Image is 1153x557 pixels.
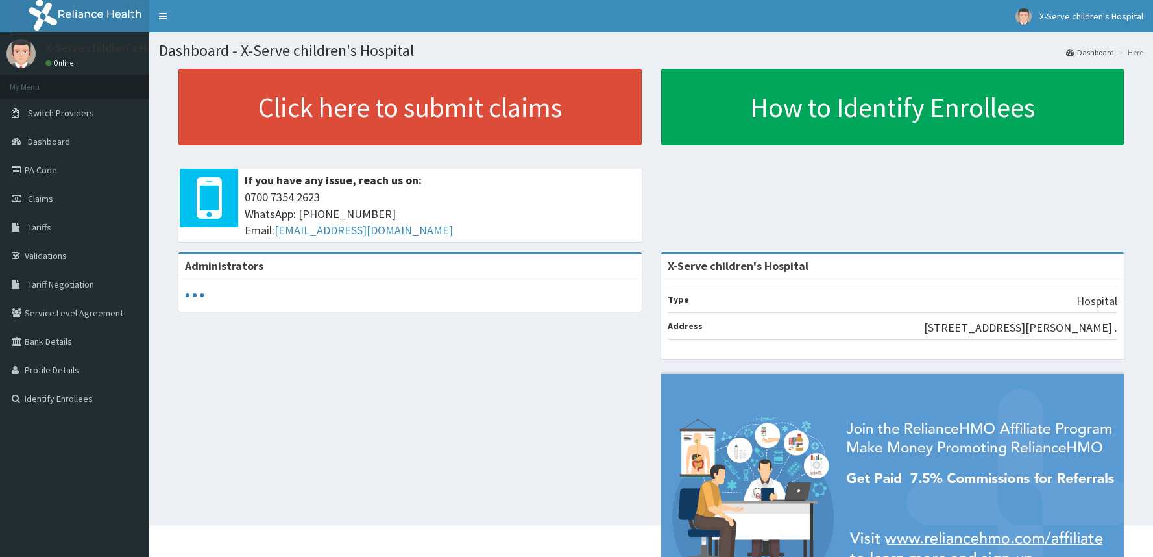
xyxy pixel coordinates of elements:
[1066,47,1114,58] a: Dashboard
[28,193,53,204] span: Claims
[668,258,808,273] strong: X-Serve children's Hospital
[274,223,453,238] a: [EMAIL_ADDRESS][DOMAIN_NAME]
[45,58,77,68] a: Online
[1115,47,1143,58] li: Here
[185,286,204,305] svg: audio-loading
[668,293,689,305] b: Type
[1039,10,1143,22] span: X-Serve children's Hospital
[245,189,635,239] span: 0700 7354 2623 WhatsApp: [PHONE_NUMBER] Email:
[668,320,703,332] b: Address
[28,136,70,147] span: Dashboard
[661,69,1124,145] a: How to Identify Enrollees
[6,39,36,68] img: User Image
[28,278,94,290] span: Tariff Negotiation
[159,42,1143,59] h1: Dashboard - X-Serve children's Hospital
[28,107,94,119] span: Switch Providers
[245,173,422,188] b: If you have any issue, reach us on:
[185,258,263,273] b: Administrators
[1015,8,1032,25] img: User Image
[28,221,51,233] span: Tariffs
[924,319,1117,336] p: [STREET_ADDRESS][PERSON_NAME] .
[178,69,642,145] a: Click here to submit claims
[1076,293,1117,310] p: Hospital
[45,42,182,54] p: X-Serve children's Hospital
